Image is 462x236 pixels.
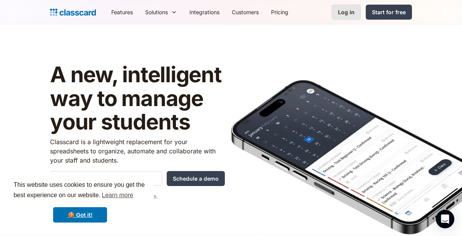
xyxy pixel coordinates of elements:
a: Customers [226,3,265,21]
a: Features [105,3,139,21]
form: Quick Demo Form [50,171,225,186]
a: Pricing [265,3,295,21]
a: Start for free [366,5,412,20]
div: Solutions [139,3,183,21]
p: Classcard is a lightweight replacement for your spreadsheets to organize, automate and collaborat... [50,137,225,165]
div: Solutions [145,8,168,16]
div: Start for free [372,8,406,16]
a: Logo [50,7,96,18]
a: learn more about cookies [100,189,134,201]
div: Open Intercom Messenger [436,210,454,228]
h1: A new, intelligent way to manage your students [50,63,225,134]
div: Log in [338,8,355,16]
input: tony@starkindustries.com [50,171,162,186]
span: This website uses cookies to ensure you get the best experience on our website. [13,180,147,201]
a: Log in [331,4,361,20]
a: Integrations [183,3,226,21]
div: cookieconsent [6,173,154,230]
a: dismiss cookie message [53,207,107,223]
input: Schedule a demo [167,171,225,186]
